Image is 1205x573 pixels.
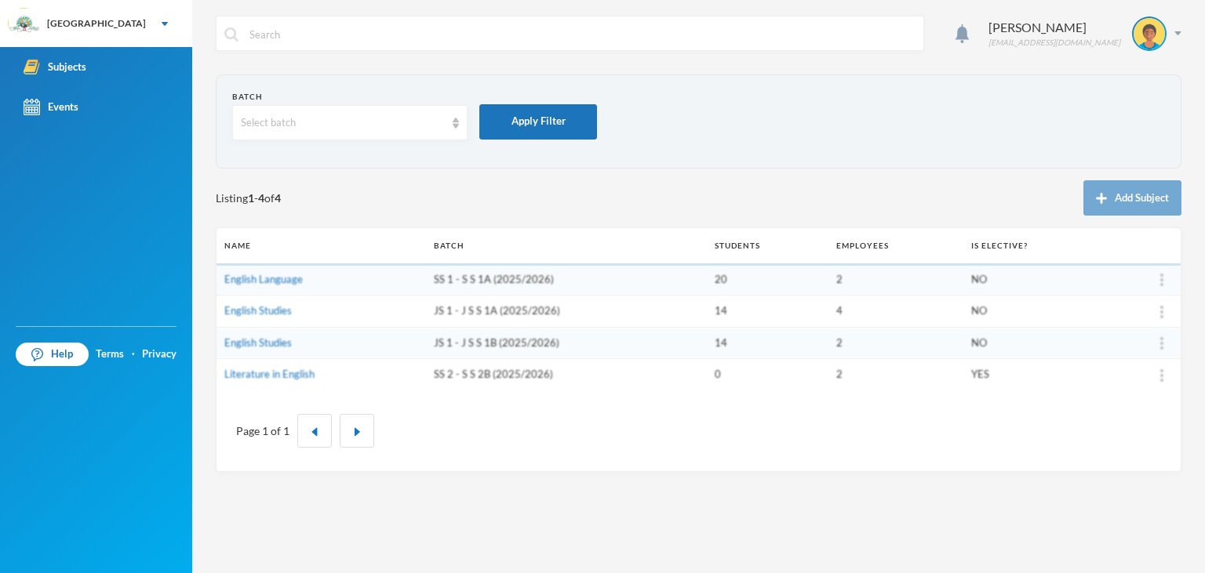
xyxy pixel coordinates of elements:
th: Employees [828,228,963,263]
img: more_vert [1160,337,1163,350]
a: English Studies [224,336,292,349]
th: Batch [426,228,707,263]
div: Select batch [241,115,445,131]
div: [GEOGRAPHIC_DATA] [47,16,146,31]
a: Literature in English [224,368,315,380]
a: Help [16,343,89,366]
b: 4 [275,191,281,205]
span: Listing - of [216,190,281,206]
td: SS 2 - S S 2B (2025/2026) [426,359,707,390]
td: 14 [707,296,828,328]
td: JS 1 - J S S 1A (2025/2026) [426,296,707,328]
img: more_vert [1160,274,1163,286]
th: Is Elective? [963,228,1106,263]
td: 2 [828,359,963,390]
td: 14 [707,327,828,359]
th: Name [217,228,426,263]
td: NO [963,263,1106,296]
th: Students [707,228,828,263]
td: JS 1 - J S S 1B (2025/2026) [426,327,707,359]
img: STUDENT [1134,18,1165,49]
td: 0 [707,359,828,390]
b: 1 [248,191,254,205]
input: Search [248,16,916,52]
td: NO [963,296,1106,328]
td: 2 [828,263,963,296]
td: SS 1 - S S 1A (2025/2026) [426,263,707,296]
td: YES [963,359,1106,390]
a: Terms [96,346,124,362]
div: · [132,346,135,362]
td: NO [963,327,1106,359]
img: search [224,27,238,42]
td: 20 [707,263,828,296]
div: Page 1 of 1 [236,422,289,439]
div: Subjects [24,59,86,75]
button: Add Subject [1083,180,1181,216]
td: 4 [828,296,963,328]
a: English Studies [224,304,292,317]
div: [EMAIL_ADDRESS][DOMAIN_NAME] [988,37,1120,49]
button: Apply Filter [479,104,597,140]
b: 4 [258,191,264,205]
a: Privacy [142,346,177,362]
div: [PERSON_NAME] [988,18,1120,37]
img: more_vert [1160,306,1163,318]
img: more_vert [1160,369,1163,382]
img: logo [9,9,40,40]
a: English Language [224,273,303,285]
div: Batch [232,91,468,103]
td: 2 [828,327,963,359]
div: Events [24,99,78,115]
